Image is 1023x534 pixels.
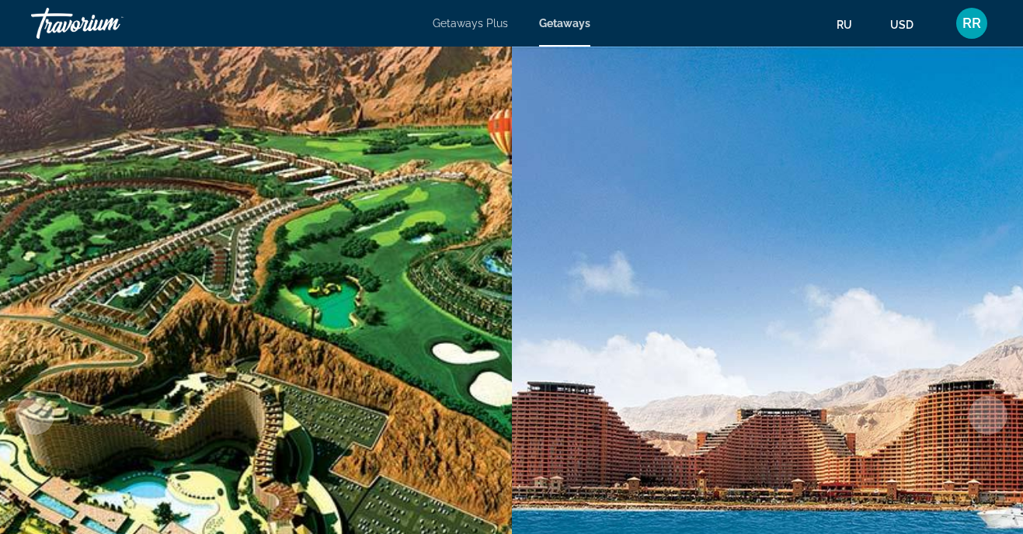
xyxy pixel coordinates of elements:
span: RR [962,16,981,31]
button: Следующее изображение [969,396,1007,435]
span: ru [837,19,852,31]
iframe: Кнопка запуска окна обмена сообщениями [961,472,1011,522]
a: Getaways [539,17,590,29]
a: Травориум [31,3,186,43]
button: Предыдущее изображение [16,396,54,435]
a: Getaways Plus [433,17,508,29]
span: USD [890,19,913,31]
button: Изменить валюту [890,13,928,36]
button: Изменить язык [837,13,867,36]
button: Меню пользователя [952,7,992,40]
